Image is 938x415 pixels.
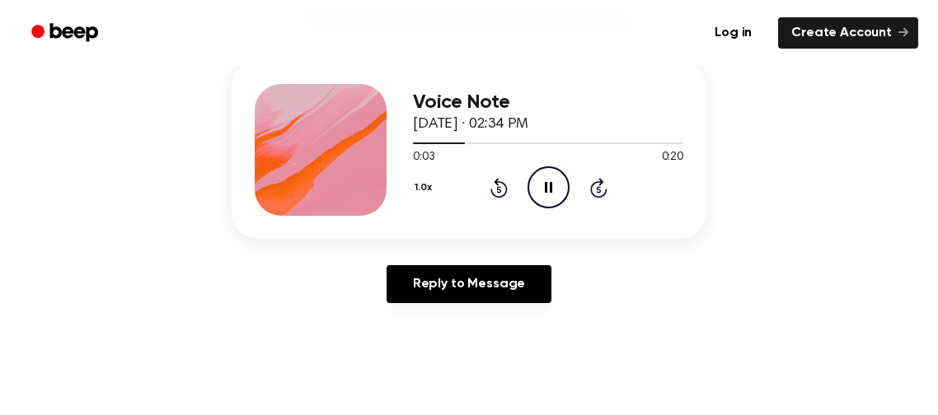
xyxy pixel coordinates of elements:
[698,14,768,52] a: Log in
[387,265,551,303] a: Reply to Message
[662,149,683,166] span: 0:20
[20,17,113,49] a: Beep
[413,149,434,166] span: 0:03
[778,17,918,49] a: Create Account
[413,91,683,114] h3: Voice Note
[413,117,528,132] span: [DATE] · 02:34 PM
[413,174,438,202] button: 1.0x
